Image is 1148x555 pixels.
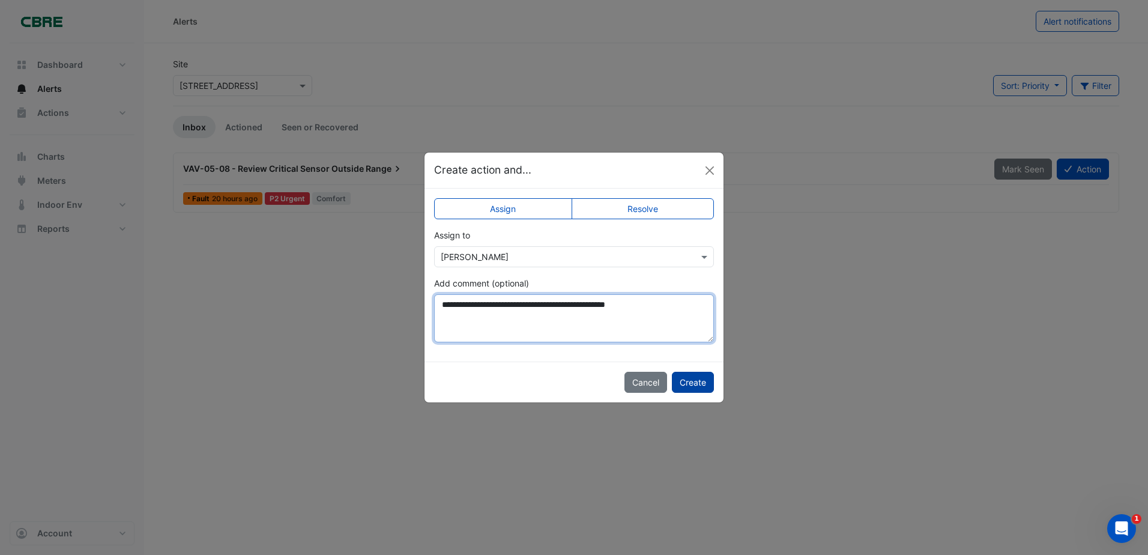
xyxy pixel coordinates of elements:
span: 1 [1132,514,1141,524]
iframe: Intercom live chat [1107,514,1136,543]
button: Cancel [624,372,667,393]
label: Assign [434,198,572,219]
button: Create [672,372,714,393]
button: Close [701,162,719,180]
h5: Create action and... [434,162,531,178]
label: Assign to [434,229,470,241]
label: Resolve [572,198,714,219]
label: Add comment (optional) [434,277,529,290]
